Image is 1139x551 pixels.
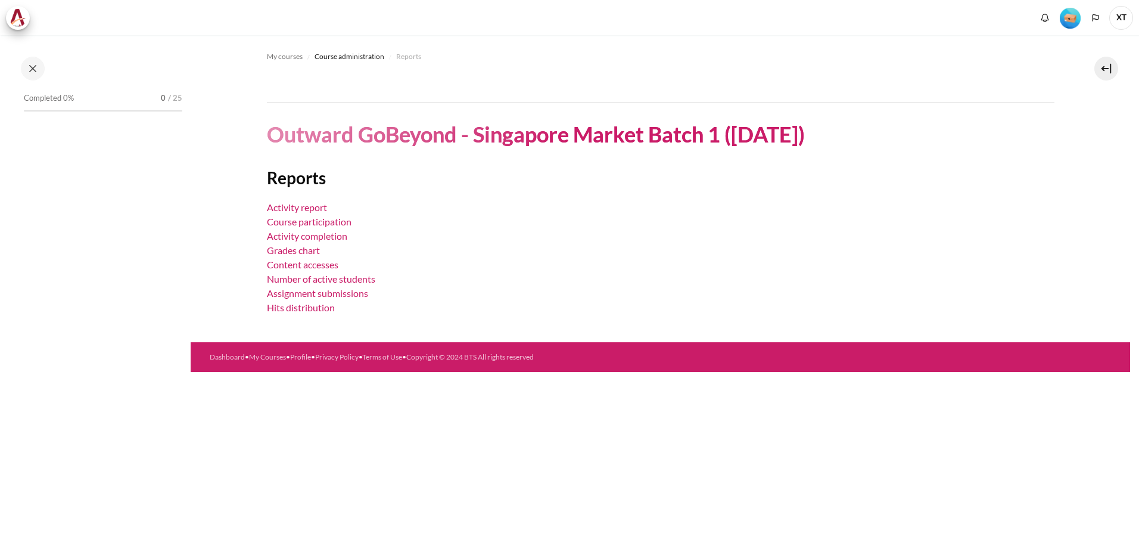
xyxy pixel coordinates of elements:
[191,35,1130,342] section: Content
[315,352,359,361] a: Privacy Policy
[24,92,74,104] span: Completed 0%
[267,120,805,148] h1: Outward GoBeyond - Singapore Market Batch 1 ([DATE])
[10,9,26,27] img: Architeck
[1060,8,1081,29] img: Level #1
[1036,9,1054,27] div: Show notification window with no new notifications
[267,216,351,227] a: Course participation
[267,302,335,313] a: Hits distribution
[290,352,311,361] a: Profile
[267,49,303,64] a: My courses
[210,352,712,363] div: • • • • •
[1087,9,1104,27] button: Languages
[168,92,182,104] span: / 25
[161,92,166,104] span: 0
[267,47,1054,66] nav: Navigation bar
[1109,6,1133,30] a: User menu
[1055,7,1085,29] a: Level #1
[267,202,327,213] a: Activity report
[406,352,534,361] a: Copyright © 2024 BTS All rights reserved
[267,230,347,242] a: Activity completion
[267,287,368,299] a: Assignment submissions
[267,259,338,270] a: Content accesses
[210,352,245,361] a: Dashboard
[1060,7,1081,29] div: Level #1
[249,352,286,361] a: My Courses
[24,90,182,123] a: Completed 0% 0 / 25
[396,51,421,62] span: Reports
[362,352,402,361] a: Terms of Use
[267,167,1054,188] h2: Reports
[396,49,421,64] a: Reports
[267,51,303,62] span: My courses
[267,273,375,284] a: Number of active students
[6,6,36,30] a: Architeck Architeck
[315,51,384,62] span: Course administration
[1109,6,1133,30] span: XT
[267,244,320,256] a: Grades chart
